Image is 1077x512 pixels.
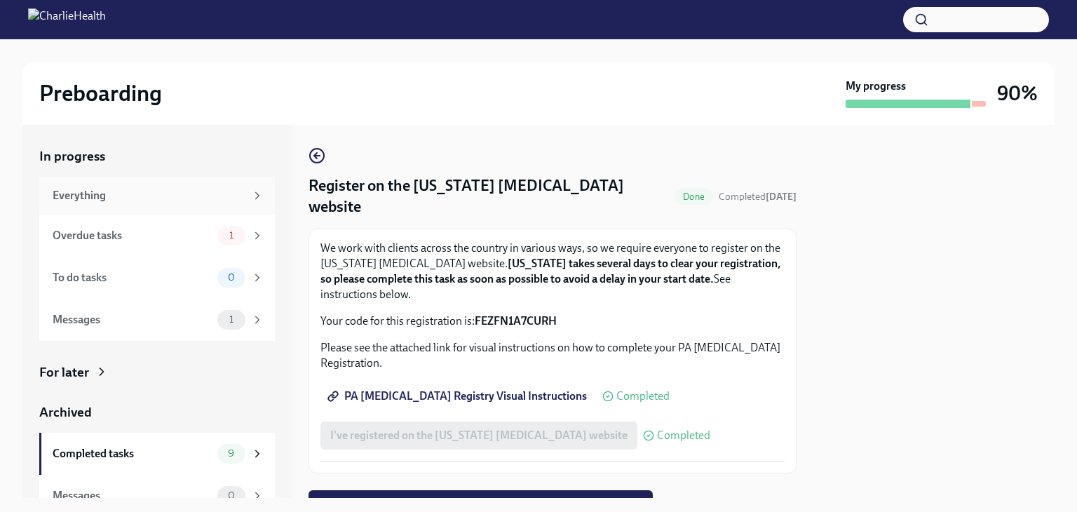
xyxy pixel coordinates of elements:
span: 0 [219,490,243,501]
strong: My progress [846,79,906,94]
div: To do tasks [53,270,212,285]
strong: FEZFN1A7CURH [475,314,557,328]
span: Next task : Complete FBI Clearance Screening AFTER Fingerprinting [318,497,643,511]
p: Please see the attached link for visual instructions on how to complete your PA [MEDICAL_DATA] Re... [320,340,785,371]
span: 0 [219,272,243,283]
h2: Preboarding [39,79,162,107]
a: To do tasks0 [39,257,275,299]
a: Everything [39,177,275,215]
div: Completed tasks [53,446,212,462]
p: Your code for this registration is: [320,314,785,329]
span: PA [MEDICAL_DATA] Registry Visual Instructions [330,389,587,403]
span: 9 [219,448,243,459]
div: Messages [53,488,212,504]
div: Everything [53,188,245,203]
span: Completed [657,430,710,441]
span: 1 [221,230,242,241]
strong: [US_STATE] takes several days to clear your registration, so please complete this task as soon as... [320,257,780,285]
span: October 7th, 2025 22:24 [719,190,797,203]
span: 1 [221,314,242,325]
span: Done [675,191,713,202]
h4: Register on the [US_STATE] [MEDICAL_DATA] website [309,175,669,217]
span: Completed [719,191,797,203]
a: In progress [39,147,275,166]
strong: [DATE] [766,191,797,203]
div: Messages [53,312,212,328]
div: Overdue tasks [53,228,212,243]
a: Overdue tasks1 [39,215,275,257]
p: We work with clients across the country in various ways, so we require everyone to register on th... [320,241,785,302]
span: Completed [616,391,670,402]
a: Archived [39,403,275,422]
img: CharlieHealth [28,8,106,31]
h3: 90% [997,81,1038,106]
a: Completed tasks9 [39,433,275,475]
a: For later [39,363,275,382]
a: PA [MEDICAL_DATA] Registry Visual Instructions [320,382,597,410]
div: For later [39,363,89,382]
a: Messages1 [39,299,275,341]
